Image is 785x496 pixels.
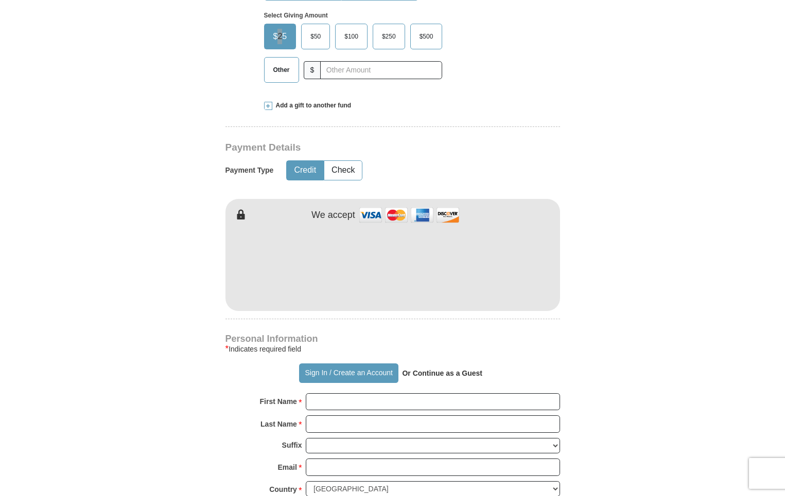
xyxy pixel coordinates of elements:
[339,29,363,44] span: $100
[299,363,398,383] button: Sign In / Create an Account
[377,29,401,44] span: $250
[268,62,295,78] span: Other
[305,29,326,44] span: $50
[272,101,352,110] span: Add a gift to another fund
[414,29,439,44] span: $500
[225,335,560,343] h4: Personal Information
[225,343,560,355] div: Indicates required field
[402,369,482,377] strong: Or Continue as a Guest
[260,417,297,431] strong: Last Name
[320,61,442,79] input: Other Amount
[287,161,323,180] button: Credit
[358,204,461,226] img: credit cards accepted
[225,142,488,154] h3: Payment Details
[278,460,297,474] strong: Email
[324,161,362,180] button: Check
[304,61,321,79] span: $
[311,210,355,221] h4: We accept
[260,394,297,409] strong: First Name
[264,12,328,19] strong: Select Giving Amount
[268,29,292,44] span: $25
[225,166,274,175] h5: Payment Type
[282,438,302,452] strong: Suffix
